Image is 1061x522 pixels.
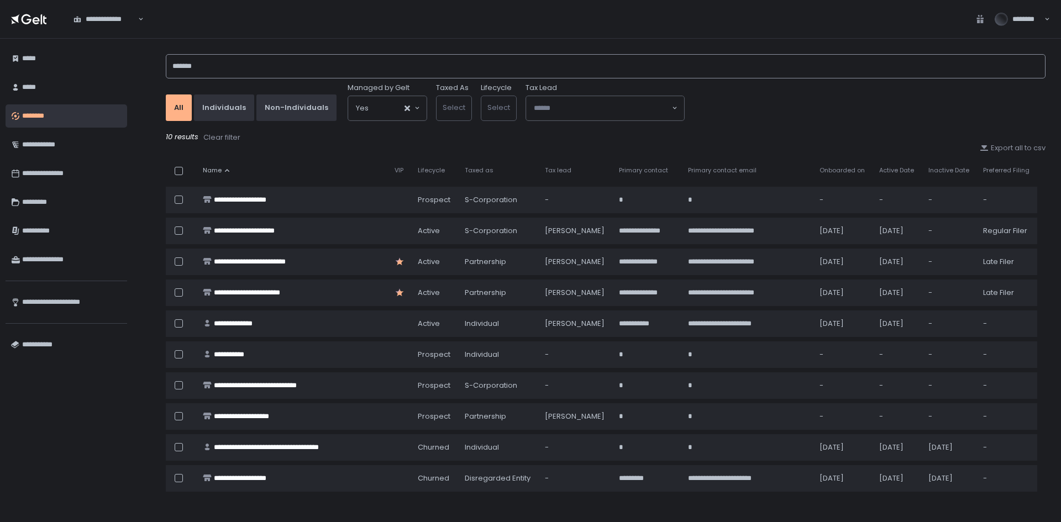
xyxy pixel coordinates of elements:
div: Individual [465,442,532,452]
div: - [820,350,866,360]
input: Search for option [369,103,403,114]
div: - [928,195,970,205]
div: [DATE] [879,257,915,267]
span: active [418,288,440,298]
div: [DATE] [879,442,915,452]
div: - [983,412,1031,421]
div: Partnership [465,412,532,421]
span: Primary contact email [688,166,757,175]
button: Clear filter [203,132,241,143]
div: [DATE] [820,473,866,483]
div: - [879,381,915,391]
span: Tax Lead [526,83,557,93]
span: Select [443,102,465,113]
div: [DATE] [820,257,866,267]
span: prospect [418,350,450,360]
span: prospect [418,412,450,421]
span: Preferred Filing [983,166,1030,175]
span: Lifecycle [418,166,445,175]
label: Lifecycle [481,83,512,93]
div: - [820,412,866,421]
div: - [928,381,970,391]
div: - [928,350,970,360]
div: Individuals [202,103,246,113]
div: Search for option [526,96,684,120]
button: Clear Selected [405,106,410,111]
div: S-Corporation [465,381,532,391]
button: Individuals [194,94,254,121]
div: [PERSON_NAME] [545,226,606,236]
label: Taxed As [436,83,469,93]
div: - [928,257,970,267]
div: Late Filer [983,288,1031,298]
span: Primary contact [619,166,668,175]
div: - [928,412,970,421]
div: - [928,226,970,236]
div: - [928,319,970,329]
div: Partnership [465,288,532,298]
span: VIP [395,166,403,175]
span: active [418,257,440,267]
div: - [983,195,1031,205]
div: - [879,412,915,421]
div: Search for option [66,8,144,31]
div: [DATE] [879,226,915,236]
div: - [545,442,606,452]
div: - [820,195,866,205]
div: - [545,381,606,391]
div: - [983,319,1031,329]
div: Partnership [465,257,532,267]
span: Taxed as [465,166,493,175]
span: active [418,319,440,329]
div: [DATE] [820,442,866,452]
div: Search for option [348,96,427,120]
div: [PERSON_NAME] [545,319,606,329]
div: - [545,195,606,205]
div: Late Filer [983,257,1031,267]
div: - [983,381,1031,391]
span: Tax lead [545,166,571,175]
span: Select [487,102,510,113]
span: churned [418,442,449,452]
div: - [928,288,970,298]
div: Regular Filer [983,226,1031,236]
span: prospect [418,195,450,205]
input: Search for option [534,103,671,114]
div: Individual [465,319,532,329]
div: - [983,442,1031,452]
div: - [879,195,915,205]
span: Name [203,166,222,175]
div: [PERSON_NAME] [545,288,606,298]
button: Non-Individuals [256,94,337,121]
span: churned [418,473,449,483]
div: - [820,381,866,391]
div: All [174,103,183,113]
span: Active Date [879,166,914,175]
div: S-Corporation [465,226,532,236]
span: Yes [356,103,369,114]
div: [DATE] [820,319,866,329]
div: - [545,350,606,360]
div: - [879,350,915,360]
span: Onboarded on [820,166,865,175]
span: active [418,226,440,236]
div: [DATE] [879,319,915,329]
div: [PERSON_NAME] [545,257,606,267]
div: - [983,473,1031,483]
div: Non-Individuals [265,103,328,113]
span: Inactive Date [928,166,969,175]
div: [DATE] [820,288,866,298]
div: - [545,473,606,483]
div: [DATE] [928,442,970,452]
div: S-Corporation [465,195,532,205]
span: prospect [418,381,450,391]
div: [DATE] [879,473,915,483]
div: [PERSON_NAME] [545,412,606,421]
div: Clear filter [203,133,240,143]
div: [DATE] [820,226,866,236]
div: Disregarded Entity [465,473,532,483]
span: Managed by Gelt [348,83,409,93]
div: 10 results [166,132,1046,143]
button: Export all to csv [980,143,1046,153]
